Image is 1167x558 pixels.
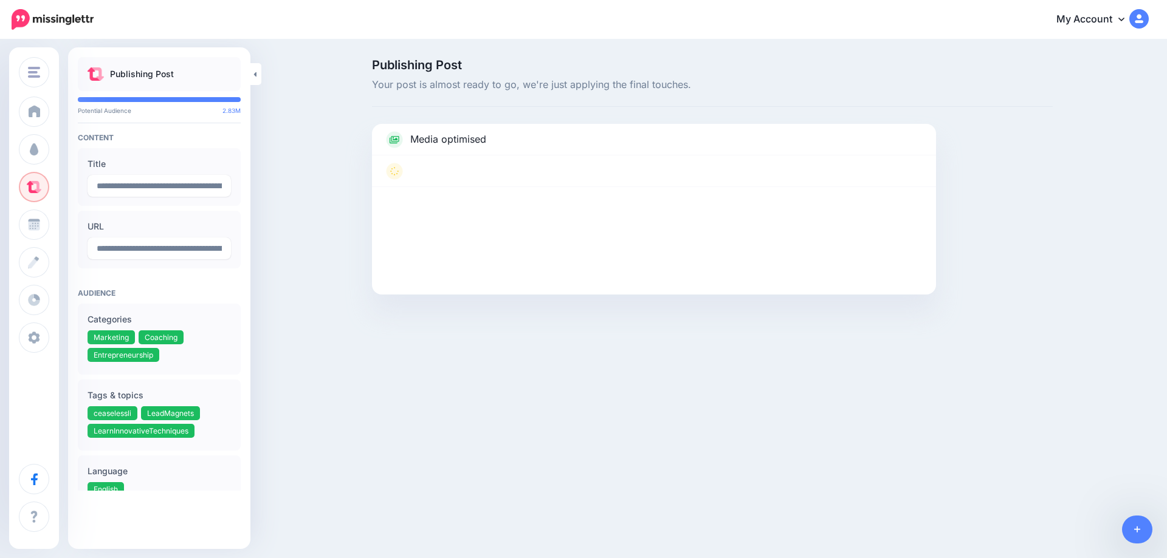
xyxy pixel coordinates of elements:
h4: Content [78,133,241,142]
span: ceaselessli [94,409,131,418]
a: My Account [1044,5,1149,35]
img: Missinglettr [12,9,94,30]
img: menu.png [28,67,40,78]
span: English [94,485,118,494]
label: Categories [88,312,231,327]
span: Marketing [94,333,129,342]
label: URL [88,219,231,234]
span: Publishing Post [372,59,1053,71]
img: curate.png [88,67,104,81]
span: LeadMagnets [147,409,194,418]
span: 2.83M [222,107,241,114]
label: Tags & topics [88,388,231,403]
span: LearnInnovativeTechniques [94,426,188,435]
h4: Audience [78,288,241,298]
p: Publishing Post [110,67,174,81]
span: Coaching [145,333,177,342]
p: Media optimised [410,132,486,148]
span: Your post is almost ready to go, we're just applying the final touches. [372,77,1053,93]
label: Title [88,157,231,171]
label: Language [88,464,231,478]
p: Potential Audience [78,107,241,114]
span: Entrepreneurship [94,350,153,359]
